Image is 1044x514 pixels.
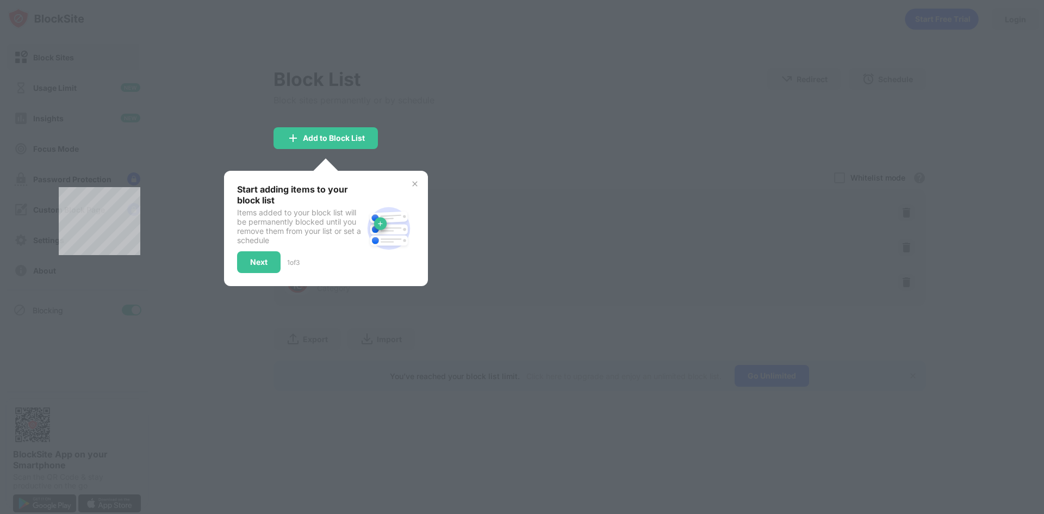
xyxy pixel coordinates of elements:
div: Next [250,258,268,267]
div: Items added to your block list will be permanently blocked until you remove them from your list o... [237,208,363,245]
div: Add to Block List [303,134,365,143]
img: x-button.svg [411,179,419,188]
div: 1 of 3 [287,258,300,267]
img: block-site.svg [363,202,415,255]
div: Start adding items to your block list [237,184,363,206]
